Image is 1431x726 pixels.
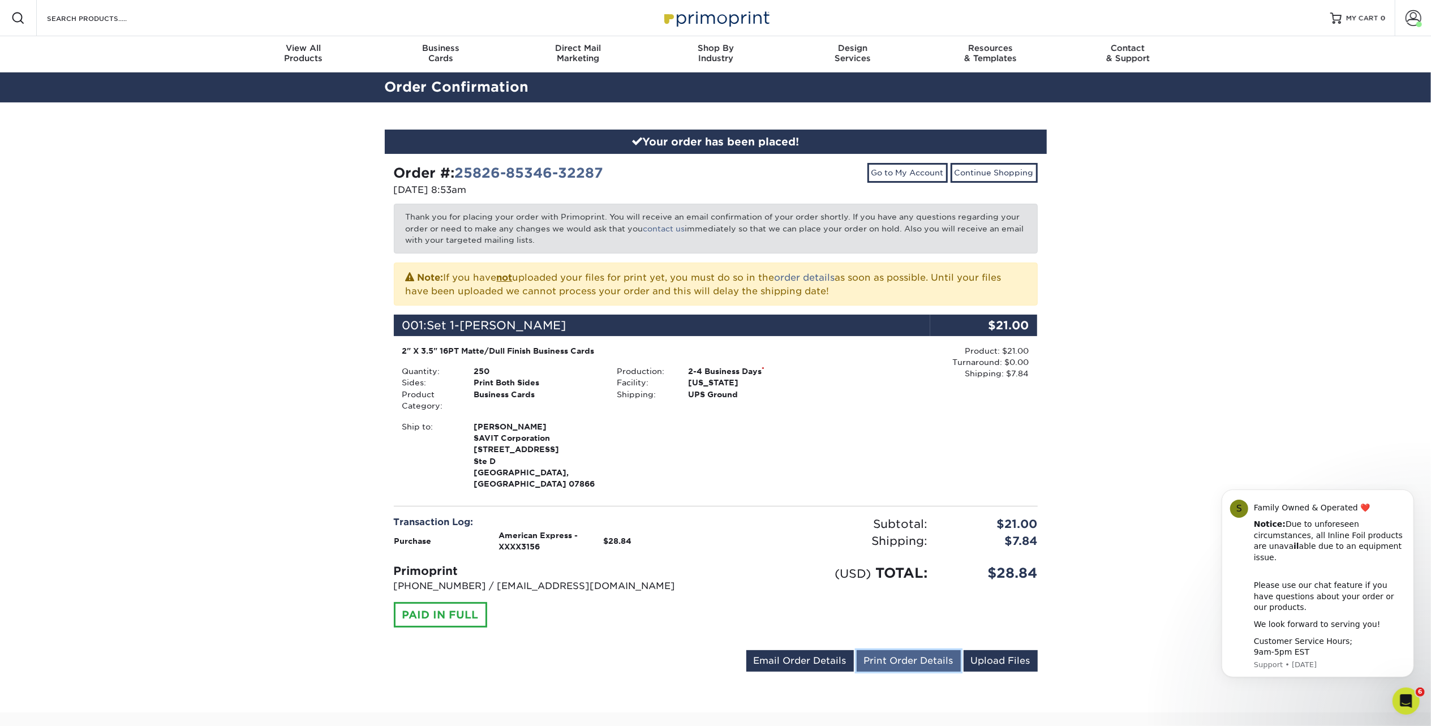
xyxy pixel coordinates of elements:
div: Subtotal: [716,515,936,532]
div: UPS Ground [680,389,823,400]
div: Primoprint [394,562,707,579]
a: Print Order Details [857,650,961,672]
div: Services [784,43,922,63]
span: Ste D [474,456,600,467]
span: [PERSON_NAME] [474,421,600,432]
div: Cards [372,43,509,63]
p: [PHONE_NUMBER] / [EMAIL_ADDRESS][DOMAIN_NAME] [394,579,707,593]
div: Business Cards [465,389,608,412]
a: Direct MailMarketing [509,36,647,72]
strong: Order #: [394,165,604,181]
a: BusinessCards [372,36,509,72]
div: Shipping: [716,532,936,549]
div: 2-4 Business Days [680,366,823,377]
div: Products [235,43,372,63]
span: Resources [922,43,1059,53]
p: Thank you for placing your order with Primoprint. You will receive an email confirmation of your ... [394,204,1038,253]
p: [DATE] 8:53am [394,183,707,197]
iframe: Intercom notifications message [1205,484,1431,695]
a: order details [775,272,835,283]
a: Shop ByIndustry [647,36,784,72]
div: Facility: [608,377,680,388]
a: DesignServices [784,36,922,72]
div: $21.00 [930,315,1038,336]
div: Transaction Log: [394,515,707,529]
div: 250 [465,366,608,377]
strong: [GEOGRAPHIC_DATA], [GEOGRAPHIC_DATA] 07866 [474,421,600,489]
div: Marketing [509,43,647,63]
div: Product Category: [394,389,465,412]
strong: $28.84 [603,536,631,545]
a: Go to My Account [867,163,948,182]
div: PAID IN FULL [394,602,487,628]
div: $28.84 [936,563,1046,583]
span: Set 1-[PERSON_NAME] [427,319,566,332]
strong: Note: [418,272,444,283]
div: Product: $21.00 Turnaround: $0.00 Shipping: $7.84 [823,345,1029,380]
small: (USD) [835,566,871,581]
div: Production: [608,366,680,377]
div: 001: [394,315,930,336]
div: Print Both Sides [465,377,608,388]
div: Sides: [394,377,465,388]
a: View AllProducts [235,36,372,72]
span: 6 [1416,688,1425,697]
div: Industry [647,43,784,63]
a: Resources& Templates [922,36,1059,72]
span: TOTAL: [875,565,927,581]
span: [STREET_ADDRESS] [474,444,600,455]
h2: Order Confirmation [376,77,1055,98]
span: View All [235,43,372,53]
span: SAVIT Corporation [474,432,600,444]
div: Shipping: [608,389,680,400]
strong: American Express - XXXX3156 [499,531,578,551]
span: Direct Mail [509,43,647,53]
span: Design [784,43,922,53]
div: [US_STATE] [680,377,823,388]
b: not [497,272,513,283]
span: Shop By [647,43,784,53]
iframe: Intercom live chat [1393,688,1420,715]
input: SEARCH PRODUCTS..... [46,11,156,25]
div: Your order has been placed! [385,130,1047,154]
a: contact us [643,224,685,233]
div: $7.84 [936,532,1046,549]
div: $21.00 [936,515,1046,532]
span: MY CART [1346,14,1378,23]
div: & Templates [922,43,1059,63]
div: Quantity: [394,366,465,377]
div: & Support [1059,43,1197,63]
a: 25826-85346-32287 [455,165,604,181]
iframe: Google Customer Reviews [3,691,96,722]
a: Email Order Details [746,650,854,672]
a: Upload Files [964,650,1038,672]
div: Ship to: [394,421,465,490]
img: Primoprint [659,6,772,30]
strong: Purchase [394,536,432,545]
a: Contact& Support [1059,36,1197,72]
p: If you have uploaded your files for print yet, you must do so in the as soon as possible. Until y... [406,270,1026,298]
span: Business [372,43,509,53]
div: 2" X 3.5" 16PT Matte/Dull Finish Business Cards [402,345,815,356]
span: Contact [1059,43,1197,53]
a: Continue Shopping [951,163,1038,182]
span: 0 [1381,14,1386,22]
